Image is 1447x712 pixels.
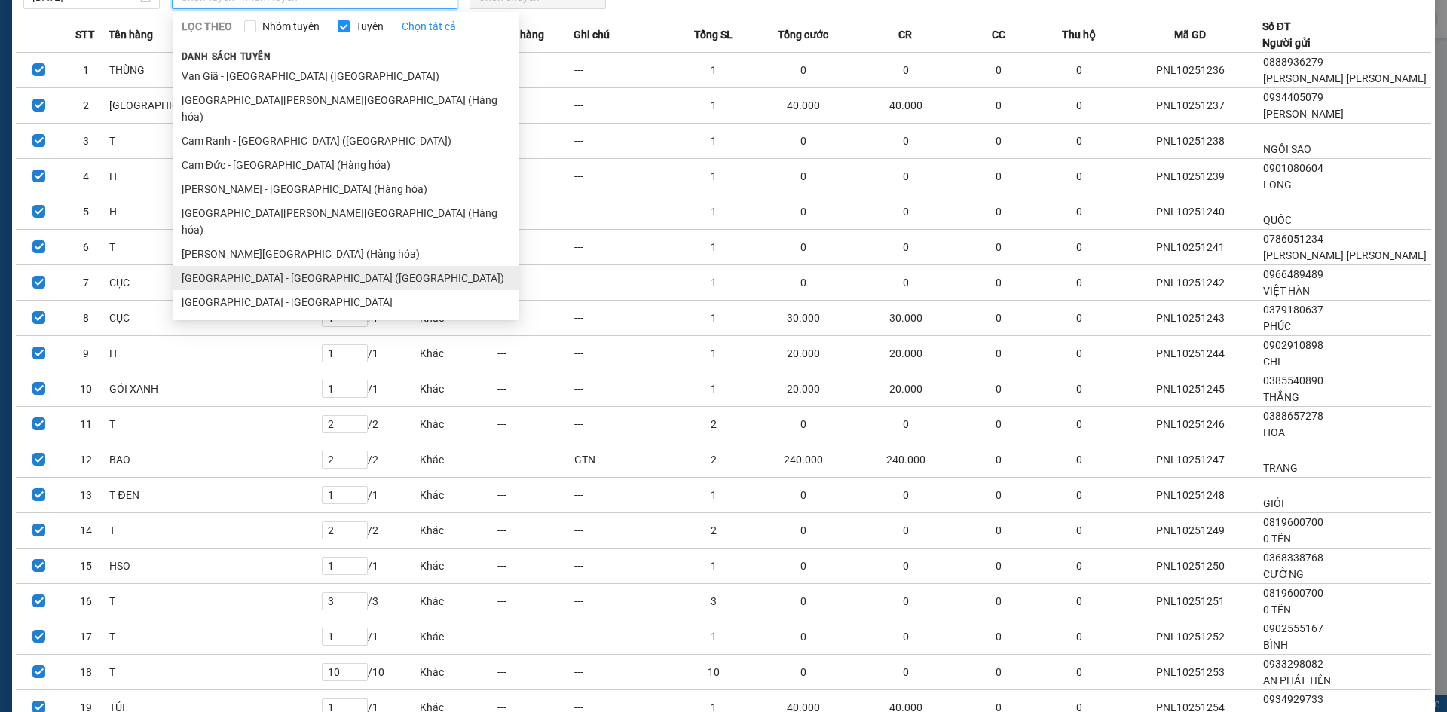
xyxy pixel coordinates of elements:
[402,18,456,35] a: Chọn tất cả
[497,371,574,407] td: ---
[675,124,752,159] td: 1
[109,301,321,336] td: CỤC
[1263,516,1323,528] span: 0819600700
[855,301,957,336] td: 30.000
[1263,410,1323,422] span: 0388657278
[1118,88,1262,124] td: PNL10251237
[63,159,109,194] td: 4
[574,478,675,513] td: ---
[1118,265,1262,301] td: PNL10251242
[115,63,210,79] span: ĐC: 248 [PERSON_NAME], tt Vạn Giã
[109,478,321,513] td: T ĐEN
[173,266,519,290] li: [GEOGRAPHIC_DATA] - [GEOGRAPHIC_DATA] ([GEOGRAPHIC_DATA])
[1263,179,1292,191] span: LONG
[957,407,1041,442] td: 0
[855,549,957,584] td: 0
[115,86,213,93] span: ĐT: 02583633633, 0903563737
[855,655,957,690] td: 0
[497,407,574,442] td: ---
[855,442,957,478] td: 240.000
[32,99,194,111] span: ----------------------------------------------
[957,478,1041,513] td: 0
[752,513,855,549] td: 0
[1263,693,1323,705] span: 0934929733
[752,407,855,442] td: 0
[855,230,957,265] td: 0
[63,88,109,124] td: 2
[109,619,321,655] td: T
[1118,124,1262,159] td: PNL10251238
[574,371,675,407] td: ---
[1118,159,1262,194] td: PNL10251239
[675,301,752,336] td: 1
[1062,26,1096,43] span: Thu hộ
[1118,478,1262,513] td: PNL10251248
[109,159,321,194] td: H
[752,301,855,336] td: 30.000
[675,230,752,265] td: 1
[1263,108,1344,120] span: [PERSON_NAME]
[855,53,957,88] td: 0
[1118,336,1262,371] td: PNL10251244
[63,655,109,690] td: 18
[1263,391,1299,403] span: THẮNG
[1041,194,1118,230] td: 0
[497,513,574,549] td: ---
[675,194,752,230] td: 1
[898,26,912,43] span: CR
[1263,568,1304,580] span: CƯỜNG
[574,442,675,478] td: GTN
[419,478,497,513] td: Khác
[574,88,675,124] td: ---
[497,265,574,301] td: ---
[1263,426,1285,439] span: HOA
[63,194,109,230] td: 5
[419,619,497,655] td: Khác
[1263,339,1323,351] span: 0902910898
[992,26,1005,43] span: CC
[957,159,1041,194] td: 0
[109,230,321,265] td: T
[321,655,419,690] td: / 10
[109,655,321,690] td: T
[1118,301,1262,336] td: PNL10251243
[1041,478,1118,513] td: 0
[1263,356,1280,368] span: CHI
[855,513,957,549] td: 0
[1041,124,1118,159] td: 0
[1263,72,1427,84] span: [PERSON_NAME] [PERSON_NAME]
[419,442,497,478] td: Khác
[694,26,733,43] span: Tổng SL
[109,371,321,407] td: GÓI XANH
[1041,230,1118,265] td: 0
[675,53,752,88] td: 1
[1041,159,1118,194] td: 0
[63,230,109,265] td: 6
[752,478,855,513] td: 0
[1263,552,1323,564] span: 0368338768
[63,407,109,442] td: 11
[957,336,1041,371] td: 0
[752,336,855,371] td: 20.000
[675,478,752,513] td: 1
[1263,622,1323,634] span: 0902555167
[1263,604,1291,616] span: 0 TÊN
[752,584,855,619] td: 0
[1263,56,1323,68] span: 0888936279
[675,371,752,407] td: 1
[1041,336,1118,371] td: 0
[675,655,752,690] td: 10
[1263,304,1323,316] span: 0379180637
[957,194,1041,230] td: 0
[855,478,957,513] td: 0
[1041,442,1118,478] td: 0
[497,230,574,265] td: ---
[855,124,957,159] td: 0
[574,619,675,655] td: ---
[497,88,574,124] td: ---
[321,407,419,442] td: / 2
[574,230,675,265] td: ---
[957,88,1041,124] td: 0
[321,442,419,478] td: / 2
[1041,88,1118,124] td: 0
